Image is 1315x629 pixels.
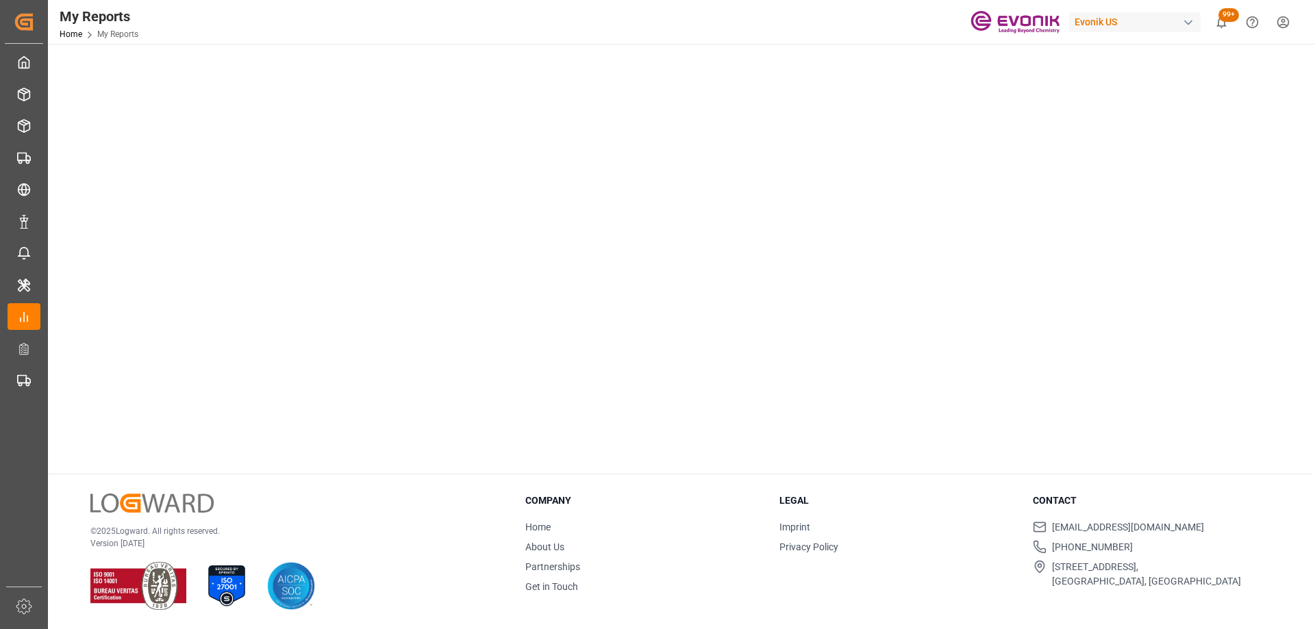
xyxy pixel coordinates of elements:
[1052,540,1133,554] span: [PHONE_NUMBER]
[779,522,810,532] a: Imprint
[267,562,315,610] img: AICPA SOC
[525,581,578,592] a: Get in Touch
[525,541,564,552] a: About Us
[1069,12,1201,32] div: Evonik US
[1069,9,1206,35] button: Evonik US
[1052,520,1204,535] span: [EMAIL_ADDRESS][DOMAIN_NAME]
[203,562,251,610] img: ISO 27001 Certification
[525,561,580,572] a: Partnerships
[779,493,1016,508] h3: Legal
[1237,7,1268,38] button: Help Center
[1206,7,1237,38] button: show 102 new notifications
[1218,8,1239,22] span: 99+
[90,493,214,513] img: Logward Logo
[90,537,491,550] p: Version [DATE]
[60,6,138,27] div: My Reports
[779,541,838,552] a: Privacy Policy
[90,562,186,610] img: ISO 9001 & ISO 14001 Certification
[1052,560,1241,589] span: [STREET_ADDRESS], [GEOGRAPHIC_DATA], [GEOGRAPHIC_DATA]
[90,525,491,537] p: © 2025 Logward. All rights reserved.
[525,522,551,532] a: Home
[1033,493,1270,508] h3: Contact
[970,10,1060,34] img: Evonik-brand-mark-Deep-Purple-RGB.jpeg_1700498283.jpeg
[60,29,82,39] a: Home
[525,493,762,508] h3: Company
